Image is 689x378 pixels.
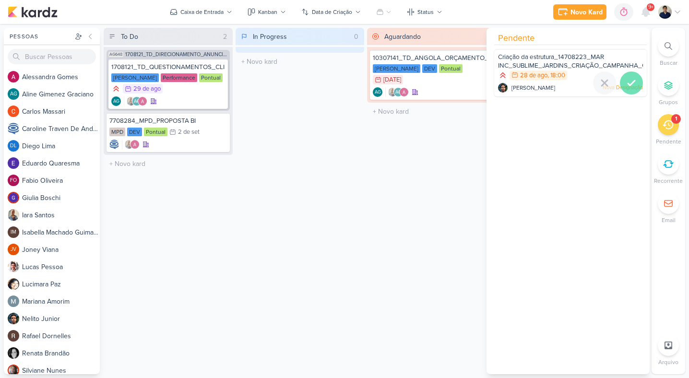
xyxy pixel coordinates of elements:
div: Fabio Oliveira [8,175,19,186]
p: IM [11,230,16,235]
img: Renata Brandão [8,347,19,359]
img: Lucimara Paz [8,278,19,290]
div: C a r o l i n e T r a v e n D e A n d r a d e [22,124,100,134]
p: Buscar [660,59,677,67]
img: Caroline Traven De Andrade [8,123,19,134]
div: I a r a S a n t o s [22,210,100,220]
div: N e l i t o J u n i o r [22,314,100,324]
div: Pessoas [8,32,73,41]
div: L u c i m a r a P a z [22,279,100,289]
img: Eduardo Quaresma [8,157,19,169]
div: F a b i o O l i v e i r a [22,176,100,186]
div: C a r l o s M a s s a r i [22,106,100,117]
span: Criação da estrutura_14708223_MAR INC_SUBLIME_JARDINS_CRIAÇÃO_CAMPANHA_GOOLE_ADS [498,53,680,70]
span: [PERSON_NAME] [511,83,555,92]
img: Mariana Amorim [8,295,19,307]
p: Arquivo [658,358,678,366]
input: + Novo kard [238,55,363,69]
img: Giulia Boschi [8,192,19,203]
div: Prioridade Alta [498,71,508,80]
div: D i e g o L i m a [22,141,100,151]
div: 2 [219,32,231,42]
p: DL [10,143,17,149]
div: [PERSON_NAME] [111,73,159,82]
div: Aline Gimenez Graciano [393,87,403,97]
div: Performance [161,73,197,82]
span: AG648 [108,52,123,57]
div: Prioridade Alta [111,84,121,94]
p: AG [10,92,17,97]
div: Pontual [144,128,167,136]
div: I s a b e l l a M a c h a d o G u i m a r ã e s [22,227,100,237]
img: Caroline Traven De Andrade [109,140,119,149]
p: FO [10,178,17,183]
div: R e n a t a B r a n d ã o [22,348,100,358]
li: Ctrl + F [652,35,685,67]
div: [DATE] [383,77,401,83]
div: DEV [422,64,437,73]
div: Aline Gimenez Graciano [132,96,142,106]
div: Isabella Machado Guimarães [8,226,19,238]
div: Diego Lima [8,140,19,152]
img: Alessandra Gomes [399,87,409,97]
img: Iara Santos [388,87,397,97]
div: J o n e y V i a n a [22,245,100,255]
div: Colaboradores: Iara Santos, Alessandra Gomes [122,140,140,149]
div: Criador(a): Aline Gimenez Graciano [373,87,382,97]
div: 1708121_TD_QUESTIONAMENTOS_CLIENTE [111,63,225,71]
img: Rafael Dornelles [8,330,19,342]
p: Pendente [656,137,681,146]
div: 28 de ago [520,72,547,79]
input: + Novo kard [369,105,494,118]
img: Iara Santos [8,209,19,221]
img: Iara Santos [124,140,134,149]
div: Criador(a): Caroline Traven De Andrade [109,140,119,149]
div: Joney Viana [8,244,19,255]
div: [PERSON_NAME] [373,64,420,73]
div: 10307141_TD_ANGOLA_ORÇAMENTO_DEV_SITE_ANGOLA [373,54,490,62]
img: Nelito Junior [498,83,508,93]
p: AG [375,90,381,95]
span: Pendente [498,32,535,45]
img: Iara Santos [126,96,136,106]
span: 9+ [648,3,653,11]
div: M a r i a n a A m o r i m [22,296,100,307]
div: MPD [109,128,125,136]
div: A l e s s a n d r a G o m e s [22,72,100,82]
div: A l i n e G i m e n e z G r a c i a n o [22,89,100,99]
div: 7708284_MPD_PROPOSTA BI [109,117,227,125]
div: G i u l i a B o s c h i [22,193,100,203]
span: 1708121_TD_DIRECIONAMENTO_ANUNCIOS_WEBSITE [125,52,228,57]
p: AG [134,99,140,104]
div: DEV [127,128,142,136]
div: Criador(a): Aline Gimenez Graciano [111,96,121,106]
img: Alessandra Gomes [8,71,19,83]
div: 2 de set [178,129,200,135]
p: AG [395,90,402,95]
div: Aline Gimenez Graciano [111,96,121,106]
input: Buscar Pessoas [8,49,96,64]
button: Novo Kard [553,4,606,20]
div: Aline Gimenez Graciano [8,88,19,100]
img: Alessandra Gomes [138,96,147,106]
img: kardz.app [8,6,58,18]
div: Pontual [439,64,463,73]
div: E d u a r d o Q u a r e s m a [22,158,100,168]
div: Novo Kard [570,7,603,17]
img: Lucas Pessoa [8,261,19,272]
div: 1 [675,115,677,123]
img: Alessandra Gomes [130,140,140,149]
input: + Novo kard [106,157,231,171]
div: R a f a e l D o r n e l l e s [22,331,100,341]
div: Pontual [199,73,223,82]
p: JV [11,247,16,252]
img: Levy Pessoa [658,5,672,19]
p: Grupos [659,98,678,106]
div: S i l v i a n e N u n e s [22,366,100,376]
div: 29 de ago [133,86,161,92]
div: Aline Gimenez Graciano [373,87,382,97]
p: Recorrente [654,177,683,185]
div: Colaboradores: Iara Santos, Aline Gimenez Graciano, Alessandra Gomes [385,87,409,97]
div: L u c a s P e s s o a [22,262,100,272]
img: Silviane Nunes [8,365,19,376]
